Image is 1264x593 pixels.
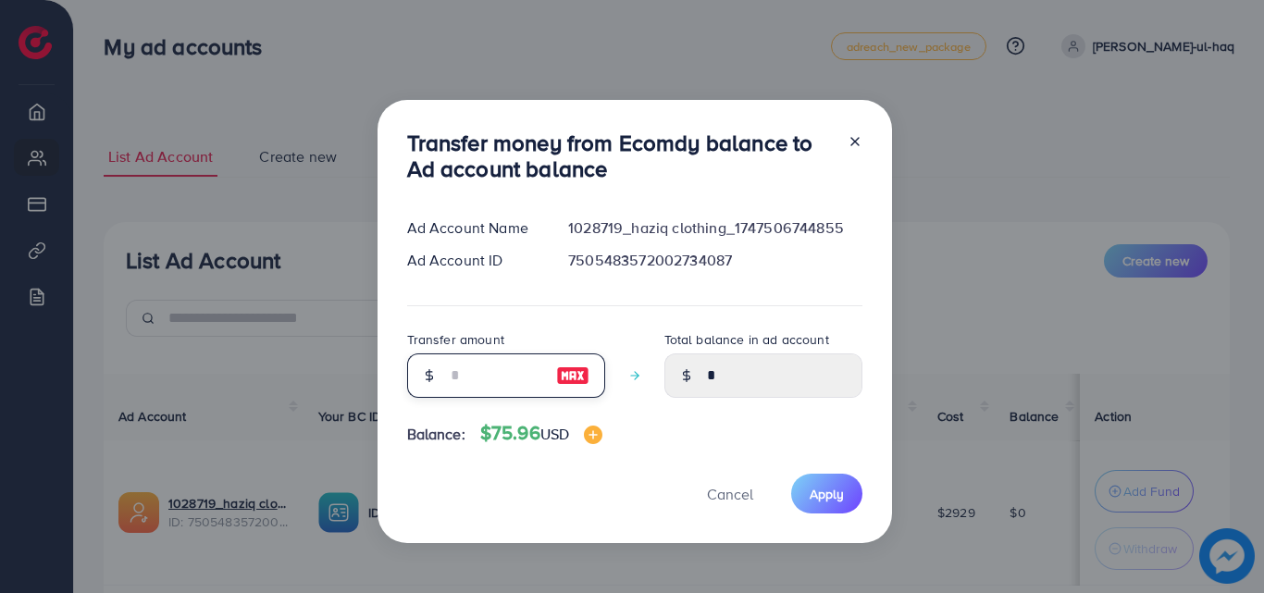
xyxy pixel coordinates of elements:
div: Ad Account ID [392,250,554,271]
button: Cancel [684,474,776,513]
button: Apply [791,474,862,513]
div: Ad Account Name [392,217,554,239]
div: 7505483572002734087 [553,250,876,271]
img: image [556,364,589,387]
div: 1028719_haziq clothing_1747506744855 [553,217,876,239]
span: USD [540,424,569,444]
span: Apply [810,485,844,503]
label: Total balance in ad account [664,330,829,349]
h3: Transfer money from Ecomdy balance to Ad account balance [407,130,833,183]
h4: $75.96 [480,422,602,445]
span: Cancel [707,484,753,504]
span: Balance: [407,424,465,445]
img: image [584,426,602,444]
label: Transfer amount [407,330,504,349]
